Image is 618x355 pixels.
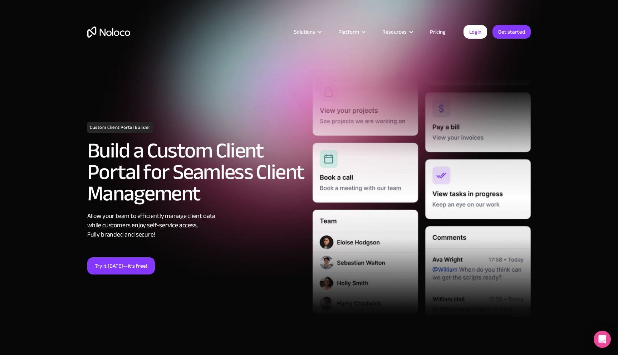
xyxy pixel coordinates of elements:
[87,257,155,274] a: Try it [DATE]—it’s free!
[373,27,421,37] div: Resources
[294,27,315,37] div: Solutions
[492,25,531,39] a: Get started
[594,331,611,348] div: Open Intercom Messenger
[463,25,487,39] a: Login
[421,27,455,37] a: Pricing
[87,122,153,133] h1: Custom Client Portal Builder
[285,27,329,37] div: Solutions
[87,140,305,204] h2: Build a Custom Client Portal for Seamless Client Management
[87,211,305,239] div: Allow your team to efficiently manage client data while customers enjoy self-service access. Full...
[87,26,130,38] a: home
[382,27,407,37] div: Resources
[338,27,359,37] div: Platform
[329,27,373,37] div: Platform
